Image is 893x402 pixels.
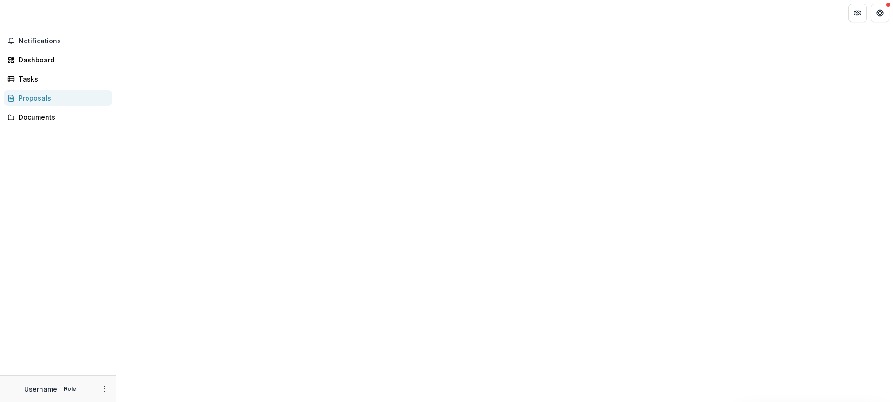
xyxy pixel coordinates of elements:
[61,385,79,393] p: Role
[19,93,105,103] div: Proposals
[24,384,57,394] p: Username
[99,383,110,395] button: More
[871,4,889,22] button: Get Help
[4,52,112,68] a: Dashboard
[4,109,112,125] a: Documents
[19,55,105,65] div: Dashboard
[4,90,112,106] a: Proposals
[4,71,112,87] a: Tasks
[19,112,105,122] div: Documents
[848,4,867,22] button: Partners
[4,34,112,48] button: Notifications
[19,37,108,45] span: Notifications
[19,74,105,84] div: Tasks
